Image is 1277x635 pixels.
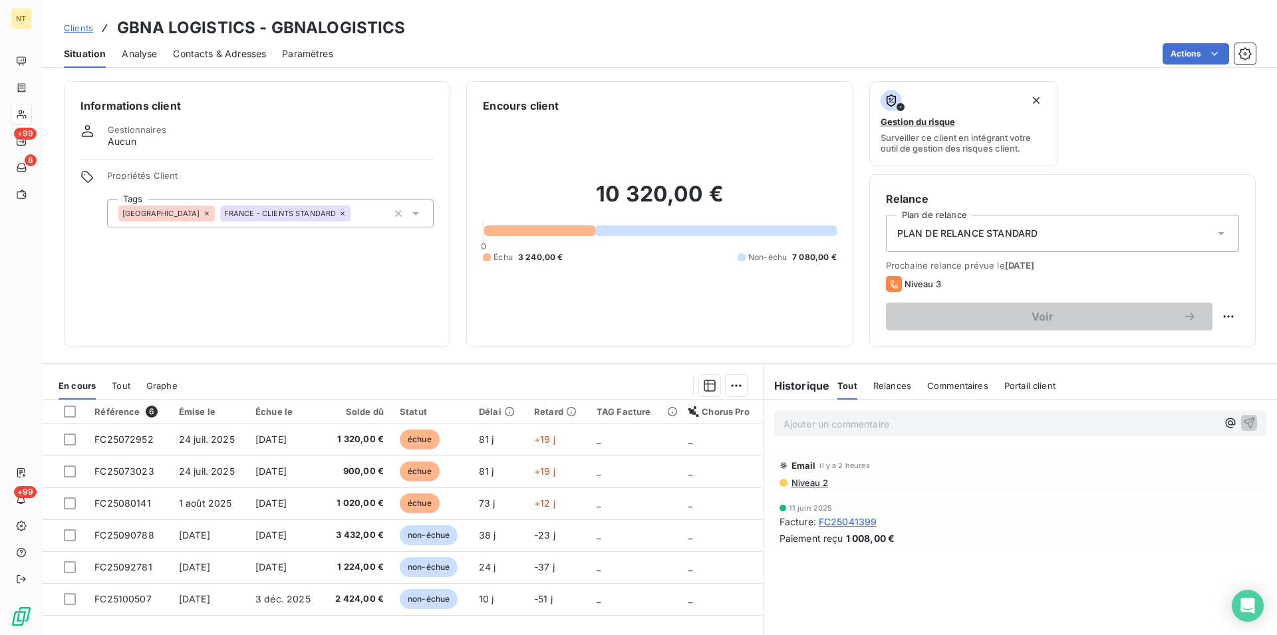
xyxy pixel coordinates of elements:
h3: GBNA LOGISTICS - GBNALOGISTICS [117,16,406,40]
span: Gestion du risque [881,116,955,127]
div: NT [11,8,32,29]
span: +19 j [534,434,555,445]
span: 3 432,00 € [331,529,384,542]
span: Situation [64,47,106,61]
span: non-échue [400,589,458,609]
span: 2 424,00 € [331,592,384,606]
span: _ [688,593,692,604]
span: [GEOGRAPHIC_DATA] [122,209,200,217]
span: -51 j [534,593,553,604]
span: Niveau 2 [790,477,828,488]
span: 24 juil. 2025 [179,434,235,445]
span: Portail client [1004,380,1056,391]
span: +99 [14,128,37,140]
span: Relances [873,380,911,391]
span: Échu [494,251,513,263]
span: Contacts & Adresses [173,47,266,61]
span: -23 j [534,529,555,541]
span: 1 020,00 € [331,497,384,510]
span: Tout [837,380,857,391]
div: TAG Facture [597,406,672,417]
span: [DATE] [255,434,287,445]
span: _ [688,434,692,445]
span: FC25080141 [94,497,151,509]
span: Propriétés Client [107,170,434,189]
span: 6 [146,406,158,418]
span: +12 j [534,497,555,509]
span: 7 080,00 € [792,251,837,263]
div: Émise le [179,406,239,417]
span: Gestionnaires [108,124,166,135]
span: [DATE] [255,497,287,509]
span: Surveiller ce client en intégrant votre outil de gestion des risques client. [881,132,1048,154]
h2: 10 320,00 € [483,181,836,221]
span: échue [400,493,440,513]
span: Tout [112,380,130,391]
span: Analyse [122,47,157,61]
span: 1 320,00 € [331,433,384,446]
span: 900,00 € [331,465,384,478]
img: Logo LeanPay [11,606,32,627]
span: FC25072952 [94,434,154,445]
span: _ [597,529,601,541]
span: 10 j [479,593,494,604]
span: Aucun [108,135,136,148]
h6: Encours client [483,98,559,114]
div: Retard [534,406,581,417]
span: _ [597,497,601,509]
span: [DATE] [179,561,210,572]
span: [DATE] [255,561,287,572]
span: Facture : [780,515,816,529]
span: _ [688,497,692,509]
button: Actions [1163,43,1229,64]
span: 3 240,00 € [518,251,563,263]
span: Prochaine relance prévue le [886,260,1239,271]
h6: Historique [764,378,830,394]
span: _ [597,434,601,445]
span: [DATE] [179,529,210,541]
span: +19 j [534,465,555,477]
span: non-échue [400,557,458,577]
span: _ [597,561,601,572]
span: _ [597,465,601,477]
div: Échue le [255,406,315,417]
div: Statut [400,406,463,417]
span: [DATE] [179,593,210,604]
span: 73 j [479,497,496,509]
div: Référence [94,406,163,418]
span: _ [597,593,601,604]
span: Graphe [146,380,178,391]
span: PLAN DE RELANCE STANDARD [897,227,1038,240]
span: Email [791,460,816,471]
span: Commentaires [927,380,988,391]
span: [DATE] [1005,260,1035,271]
span: FC25090788 [94,529,154,541]
span: 3 déc. 2025 [255,593,311,604]
span: -37 j [534,561,555,572]
span: échue [400,461,440,481]
span: _ [688,465,692,477]
span: FRANCE - CLIENTS STANDARD [224,209,337,217]
span: [DATE] [255,465,287,477]
span: 8 [25,154,37,166]
span: Clients [64,23,93,33]
span: 24 j [479,561,496,572]
span: _ [688,561,692,572]
input: Ajouter une valeur [351,207,361,219]
span: FC25100507 [94,593,152,604]
span: Non-échu [748,251,787,263]
h6: Relance [886,191,1239,207]
span: 1 août 2025 [179,497,232,509]
h6: Informations client [80,98,434,114]
button: Gestion du risqueSurveiller ce client en intégrant votre outil de gestion des risques client. [869,81,1059,166]
span: 81 j [479,434,494,445]
span: 1 008,00 € [846,531,895,545]
span: _ [688,529,692,541]
span: Paiement reçu [780,531,843,545]
div: Chorus Pro [688,406,754,417]
span: 38 j [479,529,496,541]
span: 0 [481,241,486,251]
span: FC25073023 [94,465,154,477]
span: 11 juin 2025 [789,504,833,512]
div: Délai [479,406,518,417]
